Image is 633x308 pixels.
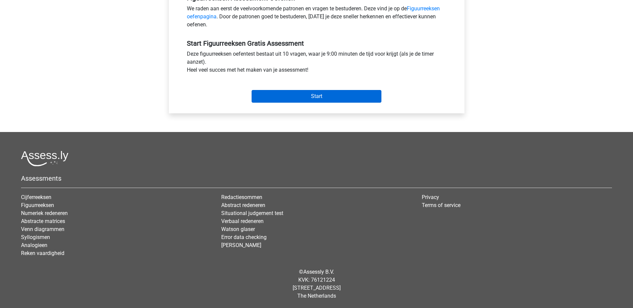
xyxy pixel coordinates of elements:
[252,90,381,103] input: Start
[221,194,262,200] a: Redactiesommen
[182,50,451,77] div: Deze figuurreeksen oefentest bestaat uit 10 vragen, waar je 9:00 minuten de tijd voor krijgt (als...
[221,218,264,224] a: Verbaal redeneren
[422,202,460,208] a: Terms of service
[303,269,334,275] a: Assessly B.V.
[21,202,54,208] a: Figuurreeksen
[422,194,439,200] a: Privacy
[221,226,255,232] a: Watson glaser
[21,174,612,182] h5: Assessments
[221,210,283,216] a: Situational judgement test
[21,226,64,232] a: Venn diagrammen
[16,263,617,305] div: © KVK: 76121224 [STREET_ADDRESS] The Netherlands
[21,218,65,224] a: Abstracte matrices
[21,194,51,200] a: Cijferreeksen
[21,242,47,248] a: Analogieen
[221,234,267,240] a: Error data checking
[21,151,68,166] img: Assessly logo
[187,39,446,47] h5: Start Figuurreeksen Gratis Assessment
[182,5,451,31] div: We raden aan eerst de veelvoorkomende patronen en vragen te bestuderen. Deze vind je op de . Door...
[21,234,50,240] a: Syllogismen
[21,250,64,256] a: Reken vaardigheid
[21,210,68,216] a: Numeriek redeneren
[221,242,261,248] a: [PERSON_NAME]
[221,202,265,208] a: Abstract redeneren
